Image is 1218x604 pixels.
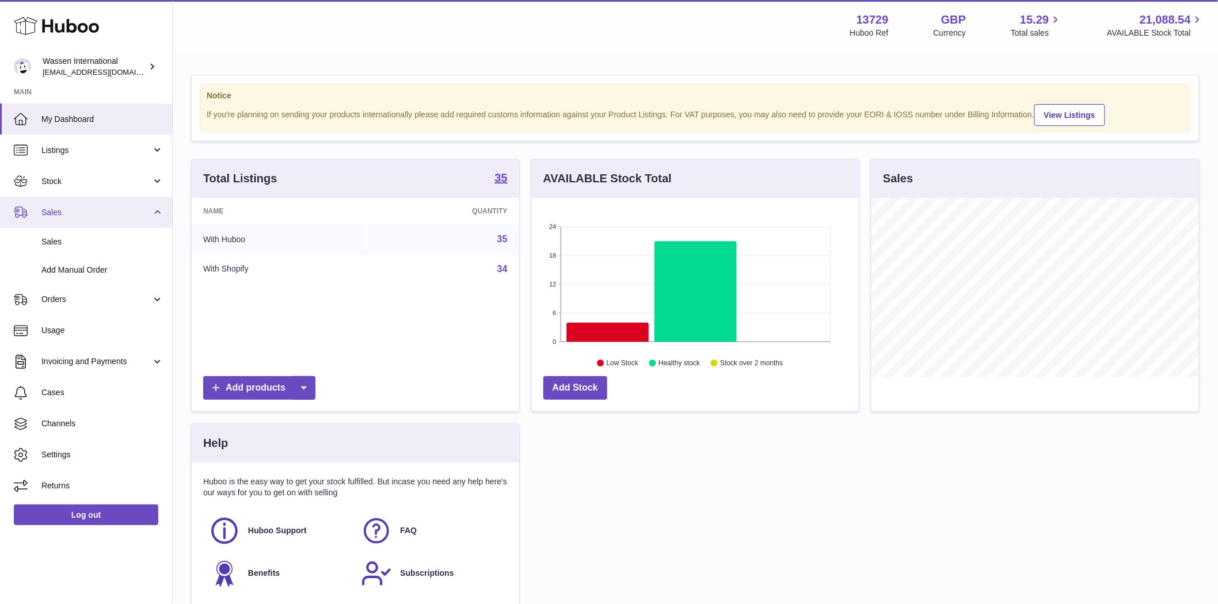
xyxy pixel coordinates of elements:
[857,12,889,28] strong: 13729
[14,58,31,75] img: internationalsupplychain@wassen.com
[607,360,639,368] text: Low Stock
[934,28,966,39] div: Currency
[494,172,507,184] strong: 35
[209,558,349,589] a: Benefits
[248,568,280,579] span: Benefits
[497,234,508,244] a: 35
[1107,28,1204,39] span: AVAILABLE Stock Total
[41,236,163,247] span: Sales
[1020,12,1049,28] span: 15.29
[883,171,913,186] h3: Sales
[41,207,151,218] span: Sales
[203,476,508,498] p: Huboo is the easy way to get your stock fulfilled. But incase you need any help here's our ways f...
[207,90,1184,101] strong: Notice
[192,224,368,254] td: With Huboo
[361,515,501,546] a: FAQ
[553,309,556,316] text: 6
[41,265,163,276] span: Add Manual Order
[361,558,501,589] a: Subscriptions
[203,435,228,451] h3: Help
[549,223,556,230] text: 24
[549,281,556,288] text: 12
[248,525,307,536] span: Huboo Support
[1140,12,1191,28] span: 21,088.54
[720,360,783,368] text: Stock over 2 months
[543,171,672,186] h3: AVAILABLE Stock Total
[207,102,1184,126] div: If you're planning on sending your products internationally please add required customs informati...
[494,172,507,186] a: 35
[192,198,368,224] th: Name
[549,252,556,259] text: 18
[41,325,163,336] span: Usage
[941,12,966,28] strong: GBP
[192,254,368,284] td: With Shopify
[659,360,701,368] text: Healthy stock
[203,171,277,186] h3: Total Listings
[43,67,169,77] span: [EMAIL_ADDRESS][DOMAIN_NAME]
[41,176,151,187] span: Stock
[400,568,454,579] span: Subscriptions
[41,480,163,491] span: Returns
[553,338,556,345] text: 0
[209,515,349,546] a: Huboo Support
[41,294,151,305] span: Orders
[41,449,163,460] span: Settings
[1107,12,1204,39] a: 21,088.54 AVAILABLE Stock Total
[1011,28,1062,39] span: Total sales
[41,387,163,398] span: Cases
[41,145,151,156] span: Listings
[368,198,519,224] th: Quantity
[1011,12,1062,39] a: 15.29 Total sales
[497,264,508,274] a: 34
[41,418,163,429] span: Channels
[543,376,607,400] a: Add Stock
[43,56,146,78] div: Wassen International
[14,504,158,525] a: Log out
[203,376,315,400] a: Add products
[850,28,889,39] div: Huboo Ref
[41,356,151,367] span: Invoicing and Payments
[1034,104,1105,126] a: View Listings
[400,525,417,536] span: FAQ
[41,114,163,125] span: My Dashboard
